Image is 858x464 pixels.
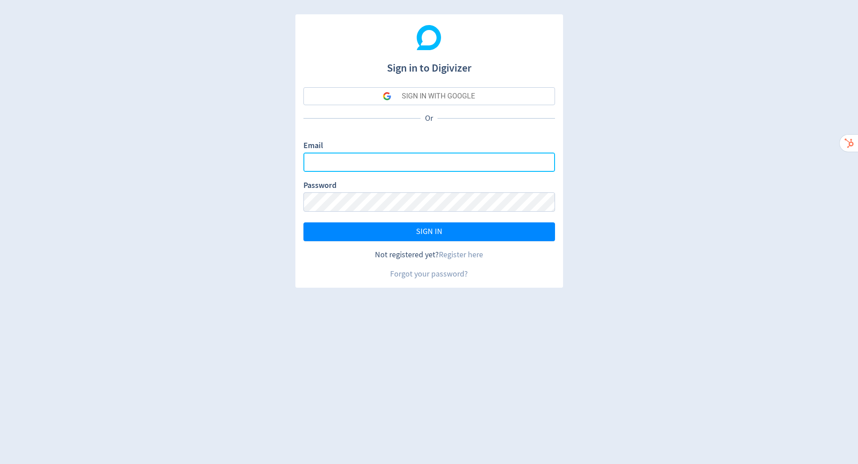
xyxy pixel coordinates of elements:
button: SIGN IN [303,222,555,241]
div: Not registered yet? [303,249,555,260]
label: Email [303,140,323,153]
div: SIGN IN WITH GOOGLE [402,87,475,105]
p: Or [421,113,437,124]
a: Register here [439,250,483,260]
a: Forgot your password? [390,269,468,279]
h1: Sign in to Digivizer [303,53,555,76]
span: SIGN IN [416,228,442,236]
label: Password [303,180,336,192]
img: Digivizer Logo [416,25,442,50]
button: SIGN IN WITH GOOGLE [303,87,555,105]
